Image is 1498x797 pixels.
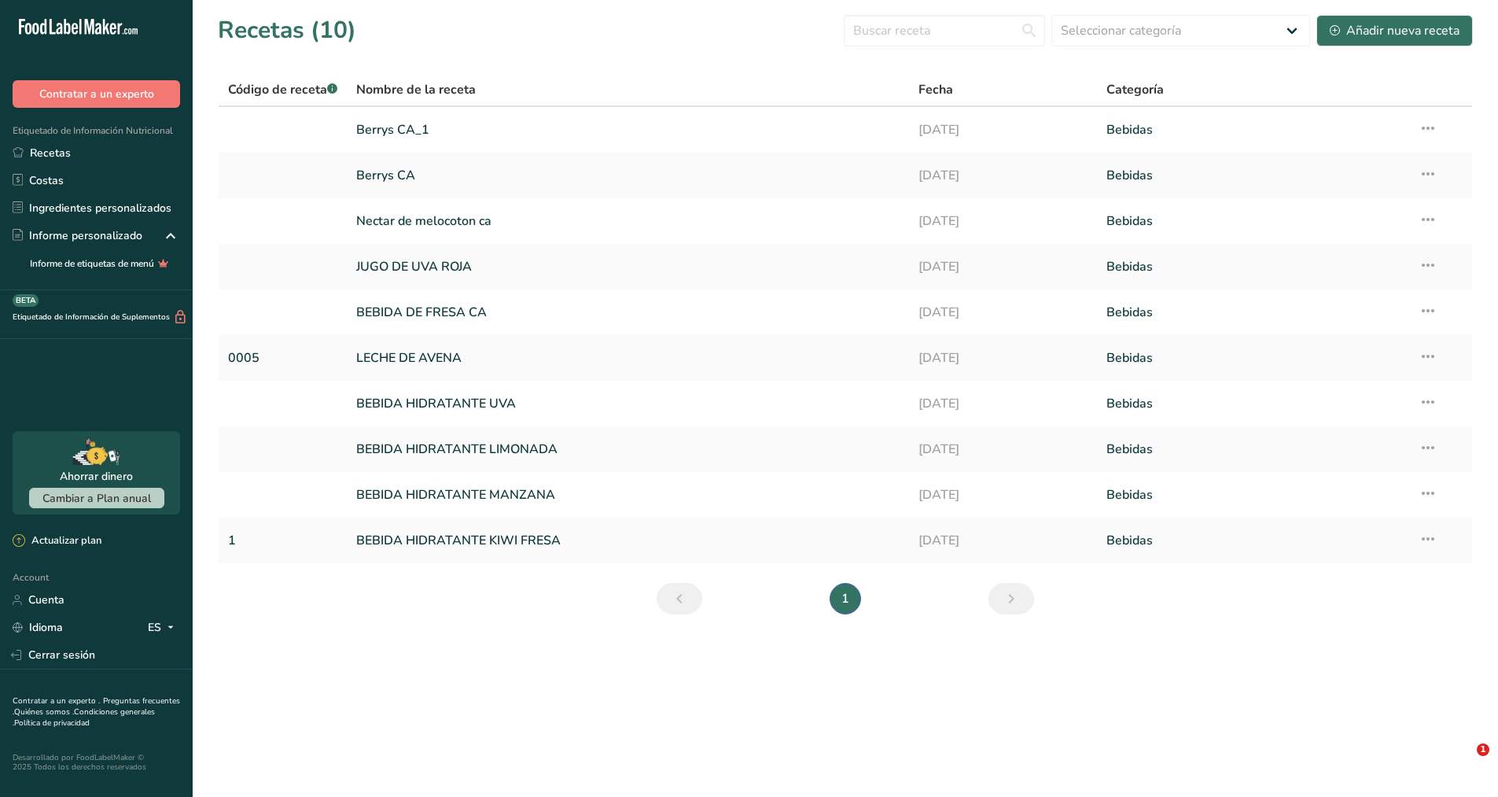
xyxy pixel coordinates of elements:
[1106,159,1400,192] a: Bebidas
[13,707,155,729] a: Condiciones generales .
[1106,478,1400,511] a: Bebidas
[988,583,1034,614] a: Siguiente página
[29,488,164,508] button: Cambiar a Plan anual
[918,387,1088,420] a: [DATE]
[1106,205,1400,238] a: Bebidas
[1106,524,1400,557] a: Bebidas
[228,81,337,98] span: Código de receta
[148,618,180,637] div: ES
[918,524,1088,557] a: [DATE]
[218,13,356,48] h1: Recetas (10)
[356,341,900,375] a: LECHE DE AVENA
[918,341,1088,375] a: [DATE]
[14,707,74,718] a: Quiénes somos .
[1106,433,1400,466] a: Bebidas
[657,583,702,614] a: Página anterior
[1330,21,1459,40] div: Añadir nueva receta
[356,250,900,283] a: JUGO DE UVA ROJA
[1106,113,1400,146] a: Bebidas
[918,433,1088,466] a: [DATE]
[1106,341,1400,375] a: Bebidas
[13,294,39,307] div: BETA
[13,696,100,707] a: Contratar a un experto .
[1106,296,1400,329] a: Bebidas
[918,113,1088,146] a: [DATE]
[356,113,900,146] a: Berrys CA_1
[1477,743,1489,756] span: 1
[918,159,1088,192] a: [DATE]
[918,250,1088,283] a: [DATE]
[14,718,90,729] a: Política de privacidad
[42,491,151,506] span: Cambiar a Plan anual
[918,296,1088,329] a: [DATE]
[1106,250,1400,283] a: Bebidas
[844,15,1045,46] input: Buscar receta
[918,80,953,99] span: Fecha
[13,614,63,641] a: Idioma
[356,80,476,99] span: Nombre de la receta
[356,387,900,420] a: BEBIDA HIDRATANTE UVA
[1445,743,1482,781] iframe: Intercom live chat
[356,478,900,511] a: BEBIDA HIDRATANTE MANZANA
[356,433,900,466] a: BEBIDA HIDRATANTE LIMONADA
[13,753,180,772] div: Desarrollado por FoodLabelMaker © 2025 Todos los derechos reservados
[918,478,1088,511] a: [DATE]
[13,696,180,718] a: Preguntas frecuentes .
[228,524,337,557] a: 1
[1106,80,1164,99] span: Categoría
[1316,15,1473,46] button: Añadir nueva receta
[918,205,1088,238] a: [DATE]
[13,533,101,549] div: Actualizar plan
[228,341,337,375] a: 0005
[13,80,180,108] button: Contratar a un experto
[60,468,133,485] div: Ahorrar dinero
[13,227,142,244] div: Informe personalizado
[356,205,900,238] a: Nectar de melocoton ca
[356,296,900,329] a: BEBIDA DE FRESA CA
[356,524,900,557] a: BEBIDA HIDRATANTE KIWI FRESA
[1106,387,1400,420] a: Bebidas
[356,159,900,192] a: Berrys CA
